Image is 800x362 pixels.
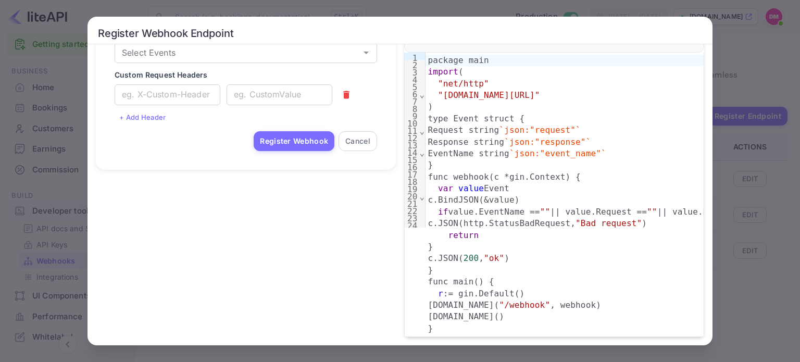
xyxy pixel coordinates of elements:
span: Fold line [419,192,426,202]
div: ( [426,66,775,78]
div: 1 [405,53,419,60]
span: `json:"response"` [504,137,591,147]
div: func webhook(c *gin.Context) { [426,171,775,183]
div: 2 [405,60,419,67]
span: if [438,207,448,217]
div: c.BindJSON(&value) [426,194,775,206]
div: 9 [405,111,419,118]
button: + Add Header [115,109,171,125]
div: 22 [405,206,419,213]
span: `json:"request"` [499,125,581,135]
div: } [426,265,775,276]
div: type Event struct { [426,113,775,124]
div: 21 [405,198,419,206]
span: value [458,183,484,193]
span: return [448,230,479,240]
div: EventName string [426,148,775,159]
span: `json:"event_name"` [509,148,606,158]
div: Event [426,183,775,194]
div: 16 [405,162,419,169]
div: c.JSON(http.StatusBadRequest, ) [426,218,775,229]
div: Request string [426,124,775,136]
input: eg. CustomValue [227,84,332,105]
div: } [426,323,775,334]
span: "" [647,207,657,217]
span: import [428,67,458,77]
button: Cancel [339,131,377,151]
div: 18 [405,177,419,184]
span: r [438,289,443,298]
input: Choose event types... [118,45,357,60]
div: Response string [426,136,775,148]
div: 3 [405,67,419,74]
span: "net/http" [438,79,489,89]
span: Fold line [419,148,426,158]
div: 23 [405,213,419,220]
div: package main [426,55,775,66]
div: 5 [405,82,419,89]
div: 19 [405,184,419,191]
div: c.JSON( , ) [426,253,775,264]
div: 6 [405,89,419,96]
h2: Register Webhook Endpoint [87,17,712,44]
p: Custom Request Headers [115,69,377,80]
div: ) [426,101,775,113]
div: [DOMAIN_NAME]( , webhook) [426,299,775,311]
span: "ok" [484,253,504,263]
span: Fold line [419,90,426,99]
div: } [426,159,775,171]
button: Open [359,45,373,60]
div: 15 [405,155,419,162]
div: 4 [405,74,419,82]
div: 13 [405,140,419,147]
div: value.EventName == || value.Request == || value.Response == { [426,206,775,218]
span: "[DOMAIN_NAME][URL]" [438,90,540,100]
span: var [438,183,453,193]
div: 24 [405,220,419,228]
div: } [426,241,775,253]
button: Register Webhook [254,131,334,151]
div: 7 [405,96,419,104]
span: Fold line [419,126,426,136]
span: "" [540,207,551,217]
div: [DOMAIN_NAME]() [426,311,775,322]
div: func main() { [426,276,775,288]
div: 20 [405,191,419,198]
div: 10 [405,118,419,126]
span: "Bad request" [576,218,642,228]
div: := gin.Default() [426,288,775,299]
span: 200 [464,253,479,263]
div: 11 [405,126,419,133]
div: 17 [405,169,419,177]
div: 8 [405,104,419,111]
div: 14 [405,147,419,155]
div: 12 [405,133,419,140]
input: eg. X-Custom-Header [115,84,220,105]
span: "/webhook" [499,300,550,310]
